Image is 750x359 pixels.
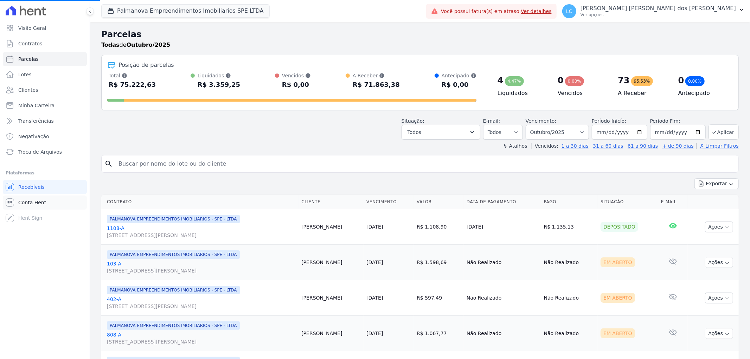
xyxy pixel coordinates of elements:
[505,76,524,86] div: 4,47%
[107,331,296,345] a: 808-A[STREET_ADDRESS][PERSON_NAME]
[109,72,156,79] div: Total
[18,184,45,191] span: Recebíveis
[592,118,626,124] label: Período Inicío:
[414,280,464,316] td: R$ 597,49
[3,52,87,66] a: Parcelas
[414,195,464,209] th: Valor
[18,56,39,63] span: Parcelas
[366,295,383,301] a: [DATE]
[694,178,739,189] button: Exportar
[650,117,706,125] label: Período Fim:
[678,89,727,97] h4: Antecipado
[101,28,739,41] h2: Parcelas
[198,72,240,79] div: Liquidados
[3,114,87,128] a: Transferências
[118,61,174,69] div: Posição de parcelas
[107,303,296,310] span: [STREET_ADDRESS][PERSON_NAME]
[366,331,383,336] a: [DATE]
[3,98,87,113] a: Minha Carteira
[18,117,54,124] span: Transferências
[705,328,733,339] button: Ações
[618,75,629,86] div: 73
[402,118,424,124] label: Situação:
[3,145,87,159] a: Troca de Arquivos
[107,232,296,239] span: [STREET_ADDRESS][PERSON_NAME]
[709,124,739,140] button: Aplicar
[581,5,736,12] p: [PERSON_NAME] [PERSON_NAME] dos [PERSON_NAME]
[464,280,541,316] td: Não Realizado
[101,195,299,209] th: Contrato
[601,257,635,267] div: Em Aberto
[526,118,556,124] label: Vencimento:
[541,245,598,280] td: Não Realizado
[566,9,572,14] span: LC
[601,293,635,303] div: Em Aberto
[299,316,364,351] td: [PERSON_NAME]
[18,133,49,140] span: Negativação
[565,76,584,86] div: 0,00%
[364,195,414,209] th: Vencimento
[18,86,38,94] span: Clientes
[601,222,638,232] div: Depositado
[127,41,171,48] strong: Outubro/2025
[104,160,113,168] i: search
[408,128,421,136] span: Todos
[705,222,733,232] button: Ações
[353,72,400,79] div: A Receber
[3,83,87,97] a: Clientes
[3,180,87,194] a: Recebíveis
[618,89,667,97] h4: A Receber
[601,328,635,338] div: Em Aberto
[402,125,480,140] button: Todos
[6,169,84,177] div: Plataformas
[483,118,500,124] label: E-mail:
[101,41,120,48] strong: Todas
[541,195,598,209] th: Pago
[18,40,42,47] span: Contratos
[18,199,46,206] span: Conta Hent
[685,76,704,86] div: 0,00%
[562,143,589,149] a: 1 a 30 dias
[299,280,364,316] td: [PERSON_NAME]
[541,316,598,351] td: Não Realizado
[3,195,87,210] a: Conta Hent
[299,195,364,209] th: Cliente
[442,79,476,90] div: R$ 0,00
[18,148,62,155] span: Troca de Arquivos
[299,209,364,245] td: [PERSON_NAME]
[414,316,464,351] td: R$ 1.067,77
[109,79,156,90] div: R$ 75.222,63
[697,143,739,149] a: ✗ Limpar Filtros
[678,75,684,86] div: 0
[107,215,240,223] span: PALMANOVA EMPREENDIMENTOS IMOBILIARIOS - SPE - LTDA
[658,195,688,209] th: E-mail
[532,143,558,149] label: Vencidos:
[366,224,383,230] a: [DATE]
[598,195,658,209] th: Situação
[3,21,87,35] a: Visão Geral
[705,257,733,268] button: Ações
[366,259,383,265] a: [DATE]
[18,102,55,109] span: Minha Carteira
[464,245,541,280] td: Não Realizado
[107,250,240,259] span: PALMANOVA EMPREENDIMENTOS IMOBILIARIOS - SPE - LTDA
[503,143,527,149] label: ↯ Atalhos
[498,75,504,86] div: 4
[18,71,32,78] span: Lotes
[558,89,607,97] h4: Vencidos
[3,129,87,143] a: Negativação
[593,143,623,149] a: 31 a 60 dias
[3,37,87,51] a: Contratos
[705,293,733,303] button: Ações
[464,316,541,351] td: Não Realizado
[18,25,46,32] span: Visão Geral
[107,286,240,294] span: PALMANOVA EMPREENDIMENTOS IMOBILIARIOS - SPE - LTDA
[541,209,598,245] td: R$ 1.135,13
[107,296,296,310] a: 402-A[STREET_ADDRESS][PERSON_NAME]
[541,280,598,316] td: Não Realizado
[662,143,694,149] a: + de 90 dias
[353,79,400,90] div: R$ 71.863,38
[581,12,736,18] p: Ver opções
[557,1,750,21] button: LC [PERSON_NAME] [PERSON_NAME] dos [PERSON_NAME] Ver opções
[101,41,170,49] p: de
